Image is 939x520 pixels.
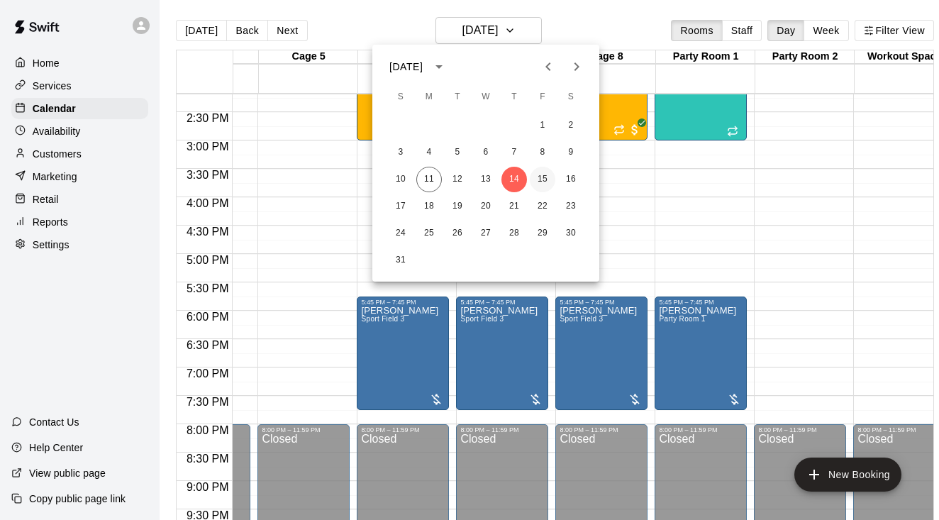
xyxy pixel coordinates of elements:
[501,140,527,165] button: 7
[530,221,555,246] button: 29
[416,194,442,219] button: 18
[558,140,584,165] button: 9
[501,221,527,246] button: 28
[473,83,499,111] span: Wednesday
[530,194,555,219] button: 22
[530,140,555,165] button: 8
[473,140,499,165] button: 6
[501,83,527,111] span: Thursday
[416,83,442,111] span: Monday
[388,248,413,273] button: 31
[416,167,442,192] button: 11
[416,140,442,165] button: 4
[530,113,555,138] button: 1
[388,140,413,165] button: 3
[558,113,584,138] button: 2
[558,83,584,111] span: Saturday
[501,194,527,219] button: 21
[388,194,413,219] button: 17
[530,83,555,111] span: Friday
[534,52,562,81] button: Previous month
[445,221,470,246] button: 26
[445,167,470,192] button: 12
[416,221,442,246] button: 25
[530,167,555,192] button: 15
[473,167,499,192] button: 13
[562,52,591,81] button: Next month
[389,60,423,74] div: [DATE]
[388,83,413,111] span: Sunday
[388,221,413,246] button: 24
[558,221,584,246] button: 30
[445,140,470,165] button: 5
[473,221,499,246] button: 27
[427,55,451,79] button: calendar view is open, switch to year view
[445,83,470,111] span: Tuesday
[473,194,499,219] button: 20
[388,167,413,192] button: 10
[558,194,584,219] button: 23
[558,167,584,192] button: 16
[501,167,527,192] button: 14
[445,194,470,219] button: 19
